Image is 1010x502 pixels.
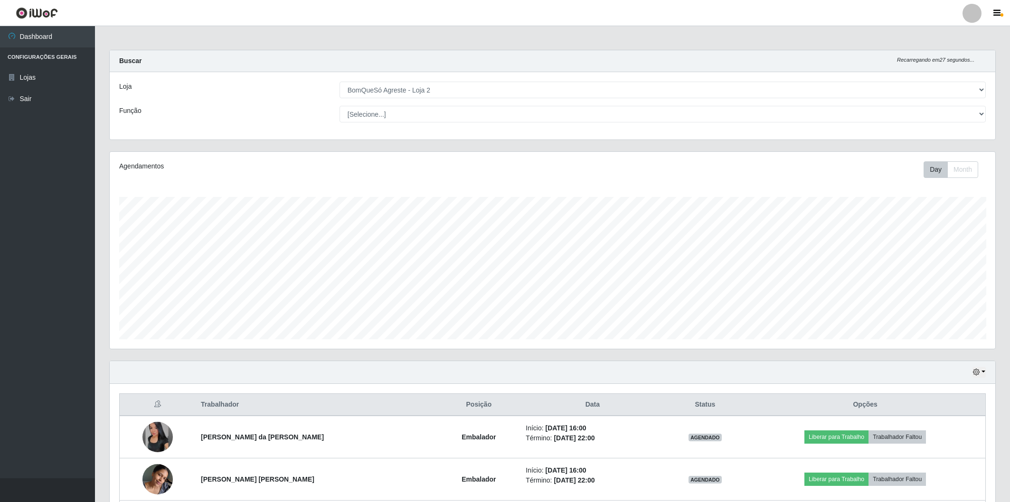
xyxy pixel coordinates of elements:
[119,82,132,92] label: Loja
[142,459,173,499] img: 1738511750636.jpeg
[554,434,595,442] time: [DATE] 22:00
[868,430,926,444] button: Trabalhador Faltou
[924,161,948,178] button: Day
[119,106,142,116] label: Função
[16,7,58,19] img: CoreUI Logo
[665,394,745,416] th: Status
[462,475,496,483] strong: Embalador
[119,161,472,171] div: Agendamentos
[745,394,985,416] th: Opções
[924,161,978,178] div: First group
[868,473,926,486] button: Trabalhador Faltou
[462,433,496,441] strong: Embalador
[195,394,437,416] th: Trabalhador
[897,57,974,63] i: Recarregando em 27 segundos...
[201,433,324,441] strong: [PERSON_NAME] da [PERSON_NAME]
[924,161,986,178] div: Toolbar with button groups
[526,423,659,433] li: Início:
[804,430,868,444] button: Liberar para Trabalho
[546,466,586,474] time: [DATE] 16:00
[689,434,722,441] span: AGENDADO
[947,161,978,178] button: Month
[526,475,659,485] li: Término:
[526,433,659,443] li: Término:
[526,465,659,475] li: Início:
[119,57,142,65] strong: Buscar
[142,422,173,452] img: 1750472737511.jpeg
[554,476,595,484] time: [DATE] 22:00
[546,424,586,432] time: [DATE] 16:00
[804,473,868,486] button: Liberar para Trabalho
[520,394,665,416] th: Data
[201,475,314,483] strong: [PERSON_NAME] [PERSON_NAME]
[437,394,520,416] th: Posição
[689,476,722,483] span: AGENDADO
